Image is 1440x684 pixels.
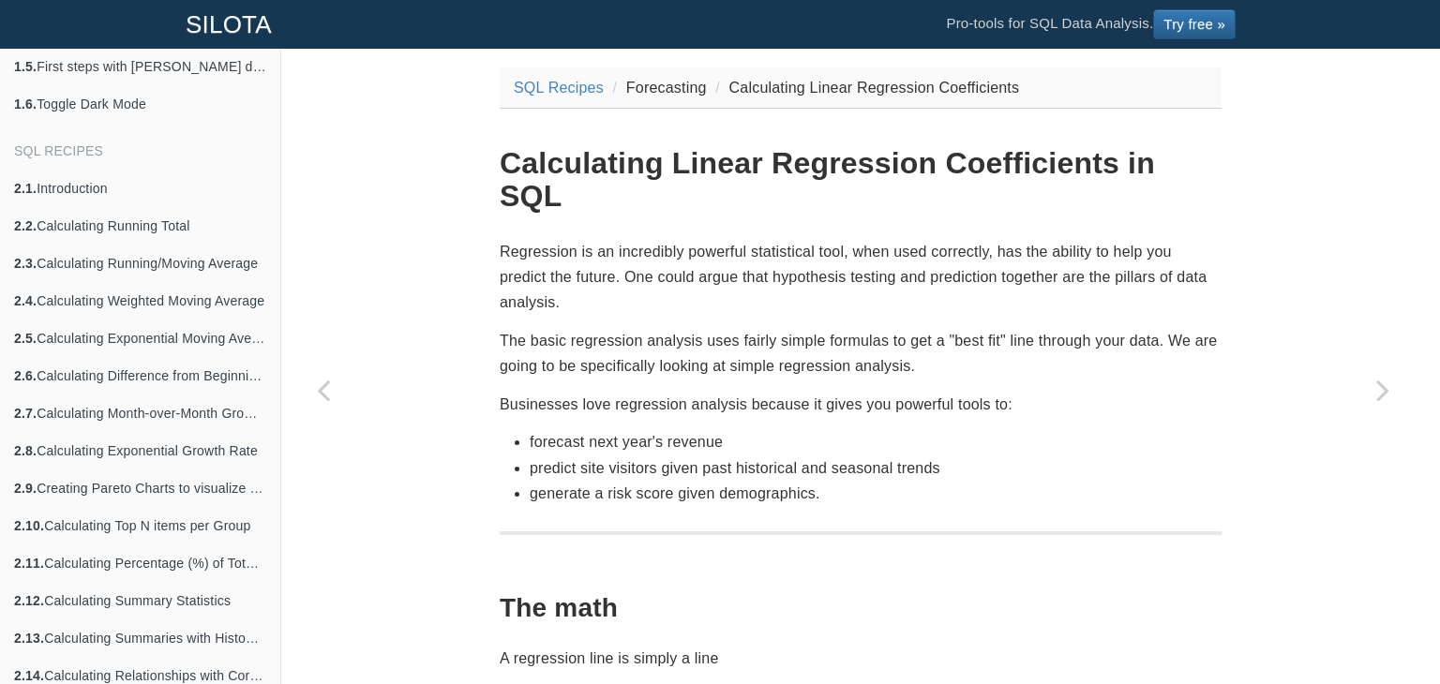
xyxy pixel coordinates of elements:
[514,80,604,96] a: SQL Recipes
[530,455,1222,481] li: predict site visitors given past historical and seasonal trends
[172,1,286,48] a: SILOTA
[14,481,37,496] b: 2.9.
[608,75,707,100] li: Forecasting
[14,256,37,271] b: 2.3.
[500,594,1222,623] h2: The math
[711,75,1019,100] li: Calculating Linear Regression Coefficients
[500,646,1222,671] p: A regression line is simply a line
[14,631,44,646] b: 2.13.
[1153,9,1236,39] a: Try free »
[1341,96,1425,684] a: Next page: Forecasting in presence of Seasonal effects using the Ratio to Moving Average method
[14,293,37,308] b: 2.4.
[500,239,1222,316] p: Regression is an incredibly powerful statistical tool, when used correctly, has the ability to he...
[500,392,1222,417] p: Businesses love regression analysis because it gives you powerful tools to:
[14,59,37,74] b: 1.5.
[14,593,44,608] b: 2.12.
[14,97,37,112] b: 1.6.
[14,218,37,233] b: 2.2.
[14,443,37,458] b: 2.8.
[14,181,37,196] b: 2.1.
[927,1,1254,48] li: Pro-tools for SQL Data Analysis.
[500,147,1222,213] h1: Calculating Linear Regression Coefficients in SQL
[14,331,37,346] b: 2.5.
[500,328,1222,379] p: The basic regression analysis uses fairly simple formulas to get a "best fit" line through your d...
[530,429,1222,454] li: forecast next year's revenue
[14,668,44,683] b: 2.14.
[281,96,366,684] a: Previous page: Calculating Z-Score
[14,406,37,421] b: 2.7.
[530,481,1222,506] li: generate a risk score given demographics.
[14,556,44,571] b: 2.11.
[14,518,44,533] b: 2.10.
[14,368,37,383] b: 2.6.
